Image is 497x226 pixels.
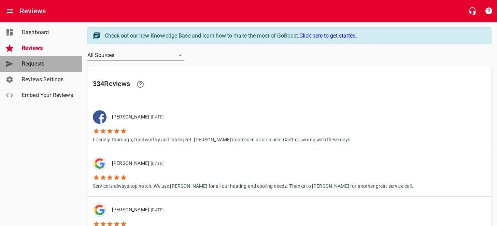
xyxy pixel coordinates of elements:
[87,104,492,150] a: [PERSON_NAME][DATE]Friendly, thorough, trustworthy and intelligent. [PERSON_NAME] impressed us so...
[87,50,184,61] div: All Sources
[93,203,106,217] img: google-dark.png
[93,203,106,217] div: Google
[299,32,357,39] a: Click here to get started.
[464,3,481,19] button: Live Chat
[93,181,413,190] p: Service is always top notch. We use [PERSON_NAME] for all our heating and cooling needs. Thanks t...
[149,208,164,212] span: [DATE]
[112,160,408,167] p: [PERSON_NAME]
[87,150,492,196] a: [PERSON_NAME][DATE]Service is always top notch. We use [PERSON_NAME] for all our heating and cool...
[481,3,497,19] button: Support Portal
[93,135,352,143] p: Friendly, thorough, trustworthy and intelligent. [PERSON_NAME] impressed us so much. Can't go wro...
[112,113,346,121] p: [PERSON_NAME]
[132,76,148,93] a: Learn facts about why reviews are important
[149,115,164,119] span: [DATE]
[149,161,164,166] span: [DATE]
[93,157,106,170] div: Google
[93,110,106,124] img: facebook-dark.png
[20,5,46,16] h6: Reviews
[93,110,106,124] div: Facebook
[22,28,74,37] span: Dashboard
[105,32,484,40] div: Check out our new Knowledge Base and learn how to make the most of GoBoost.
[22,44,74,52] span: Reviews
[2,3,18,19] button: Open drawer
[112,206,164,214] p: [PERSON_NAME]
[22,60,74,68] span: Requests
[22,75,74,84] span: Reviews Settings
[93,76,486,93] h6: 334 Review s
[22,91,74,99] span: Embed Your Reviews
[93,157,106,170] img: google-dark.png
